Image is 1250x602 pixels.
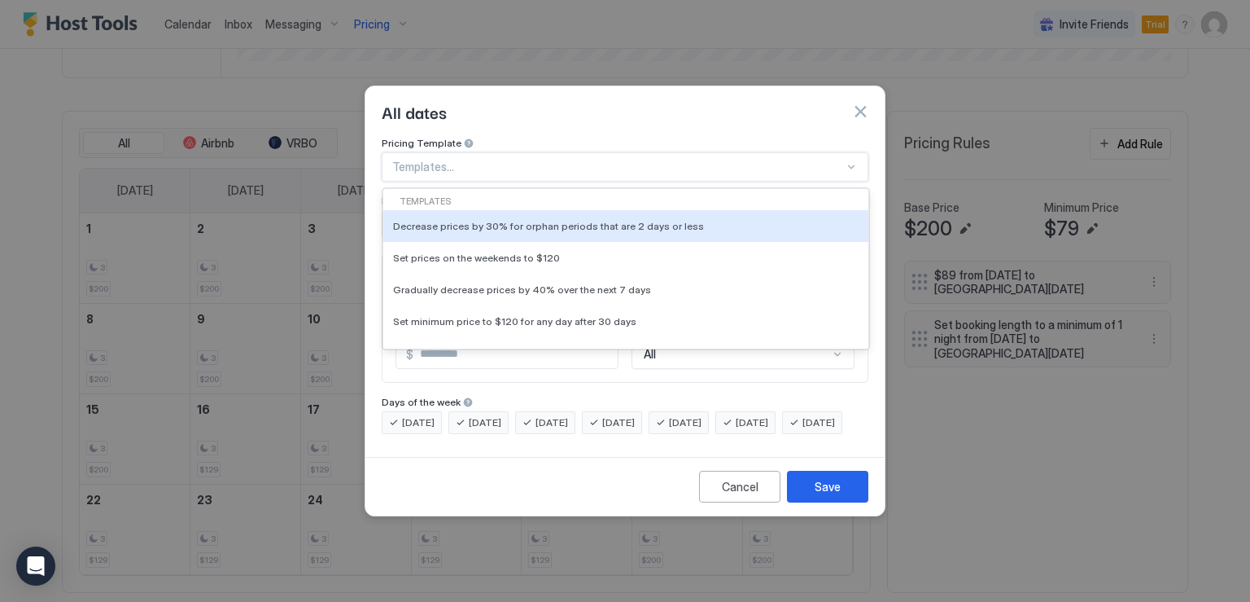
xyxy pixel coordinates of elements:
[699,471,780,503] button: Cancel
[406,347,413,362] span: $
[602,415,635,430] span: [DATE]
[722,478,758,495] div: Cancel
[382,99,447,124] span: All dates
[736,415,768,430] span: [DATE]
[393,347,548,359] span: Set a specific date range to $120
[535,415,568,430] span: [DATE]
[393,315,636,327] span: Set minimum price to $120 for any day after 30 days
[802,415,835,430] span: [DATE]
[393,252,560,264] span: Set prices on the weekends to $120
[382,195,428,207] span: Rule Type
[815,478,841,495] div: Save
[393,283,651,296] span: Gradually decrease prices by 40% over the next 7 days
[787,471,868,503] button: Save
[402,415,435,430] span: [DATE]
[413,341,618,368] input: Input Field
[393,220,704,232] span: Decrease prices by 30% for orphan periods that are 2 days or less
[16,547,55,586] div: Open Intercom Messenger
[669,415,701,430] span: [DATE]
[469,415,501,430] span: [DATE]
[382,137,461,149] span: Pricing Template
[382,396,461,408] span: Days of the week
[390,196,862,209] div: Templates
[644,347,656,362] span: All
